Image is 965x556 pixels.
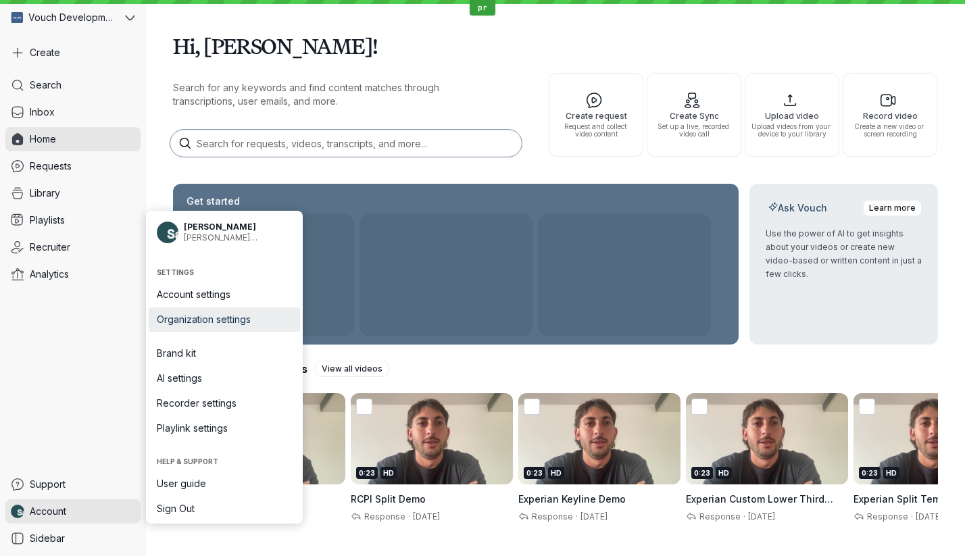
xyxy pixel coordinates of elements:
[30,213,65,227] span: Playlists
[745,73,839,157] button: Upload videoUpload videos from your device to your library
[653,123,735,138] span: Set up a live, recorded video call
[5,154,141,178] a: Requests
[869,201,916,215] span: Learn more
[157,288,292,301] span: Account settings
[184,222,292,232] span: [PERSON_NAME]
[529,511,573,522] span: Response
[5,526,141,551] a: Sidebar
[5,208,141,232] a: Playlists
[573,511,580,522] span: ·
[849,123,931,138] span: Create a new video or screen recording
[30,78,61,92] span: Search
[322,362,382,376] span: View all videos
[149,282,300,307] a: Account settings
[524,467,545,479] div: 0:23
[149,366,300,390] a: AI settings
[580,511,608,522] span: [DATE]
[380,467,397,479] div: HD
[149,416,300,440] a: Playlink settings
[316,361,389,377] a: View all videos
[548,467,564,479] div: HD
[184,232,292,243] span: [PERSON_NAME][EMAIL_ADDRESS][DOMAIN_NAME]
[30,186,60,200] span: Library
[518,493,626,505] span: Experian Keyline Demo
[908,511,916,522] span: ·
[766,201,830,215] h2: Ask Vouch
[30,505,66,518] span: Account
[30,46,60,59] span: Create
[697,511,741,522] span: Response
[863,200,922,216] a: Learn more
[11,505,24,518] img: Nathan Weinstock avatar
[859,467,881,479] div: 0:23
[173,27,938,65] h1: Hi, [PERSON_NAME]!
[170,130,522,157] input: Search for requests, videos, transcripts, and more...
[157,422,292,435] span: Playlink settings
[30,532,65,545] span: Sidebar
[362,511,405,522] span: Response
[748,511,775,522] span: [DATE]
[30,478,66,491] span: Support
[849,111,931,120] span: Record video
[555,123,637,138] span: Request and collect video content
[5,5,122,30] div: Vouch Development Team
[555,111,637,120] span: Create request
[30,132,56,146] span: Home
[716,467,732,479] div: HD
[5,262,141,286] a: Analytics
[356,467,378,479] div: 0:23
[5,100,141,124] a: Inbox
[157,222,178,243] img: Nathan Weinstock avatar
[11,11,23,24] img: Vouch Development Team avatar
[686,493,833,518] span: Experian Custom Lower Third Demo
[741,511,748,522] span: ·
[157,477,292,490] span: User guide
[149,472,300,496] a: User guide
[5,235,141,259] a: Recruiter
[157,313,292,326] span: Organization settings
[405,511,413,522] span: ·
[157,268,292,276] span: Settings
[28,11,115,24] span: Vouch Development Team
[30,159,72,173] span: Requests
[864,511,908,522] span: Response
[766,227,922,281] p: Use the power of AI to get insights about your videos or create new video-based or written conten...
[5,499,141,524] a: Nathan Weinstock avatarAccount
[30,268,69,281] span: Analytics
[30,241,70,254] span: Recruiter
[5,472,141,497] a: Support
[5,73,141,97] a: Search
[549,73,643,157] button: Create requestRequest and collect video content
[751,111,833,120] span: Upload video
[157,397,292,410] span: Recorder settings
[883,467,899,479] div: HD
[149,497,300,521] a: Sign Out
[173,81,497,108] p: Search for any keywords and find content matches through transcriptions, user emails, and more.
[5,5,141,30] button: Vouch Development Team avatarVouch Development Team
[647,73,741,157] button: Create SyncSet up a live, recorded video call
[351,493,426,505] span: RCPI Split Demo
[916,511,943,522] span: [DATE]
[413,511,440,522] span: [DATE]
[30,105,55,119] span: Inbox
[184,195,243,208] h2: Get started
[157,347,292,360] span: Brand kit
[843,73,937,157] button: Record videoCreate a new video or screen recording
[653,111,735,120] span: Create Sync
[5,41,141,65] button: Create
[5,127,141,151] a: Home
[157,372,292,385] span: AI settings
[149,391,300,415] a: Recorder settings
[686,492,848,506] h3: Experian Custom Lower Third Demo
[5,181,141,205] a: Library
[149,341,300,365] a: Brand kit
[157,457,292,465] span: Help & support
[157,502,292,515] span: Sign Out
[691,467,713,479] div: 0:23
[149,307,300,332] a: Organization settings
[751,123,833,138] span: Upload videos from your device to your library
